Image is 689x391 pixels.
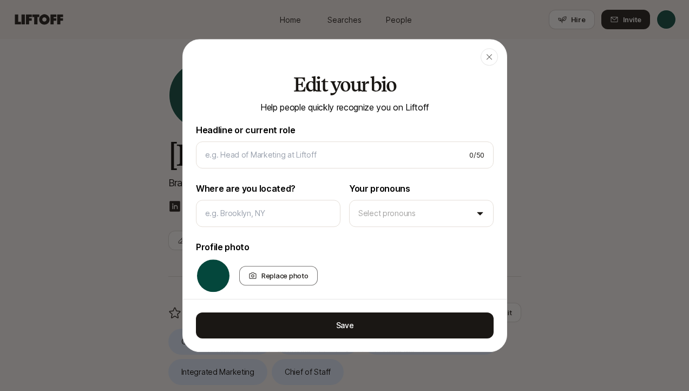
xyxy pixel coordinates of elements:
[196,312,494,338] button: Save
[196,123,494,137] p: Headline or current role
[469,149,484,160] span: 0 / 50
[239,266,318,285] div: Replace photo
[196,181,340,196] p: Where are you located?
[196,74,494,96] h2: Edit your bio
[196,100,494,114] p: Help people quickly recognize you on Liftoff
[349,181,494,196] p: Your pronouns
[196,240,494,254] p: Profile photo
[205,148,461,161] input: e.g. Head of Marketing at Liftoff
[197,259,229,292] img: ACg8ocLWcWd701vKR64N-YOAygTn4BdVQw_L6LyOVQZ2Zz7VHMVt2CY7=s160-c
[205,207,331,220] input: e.g. Brooklyn, NY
